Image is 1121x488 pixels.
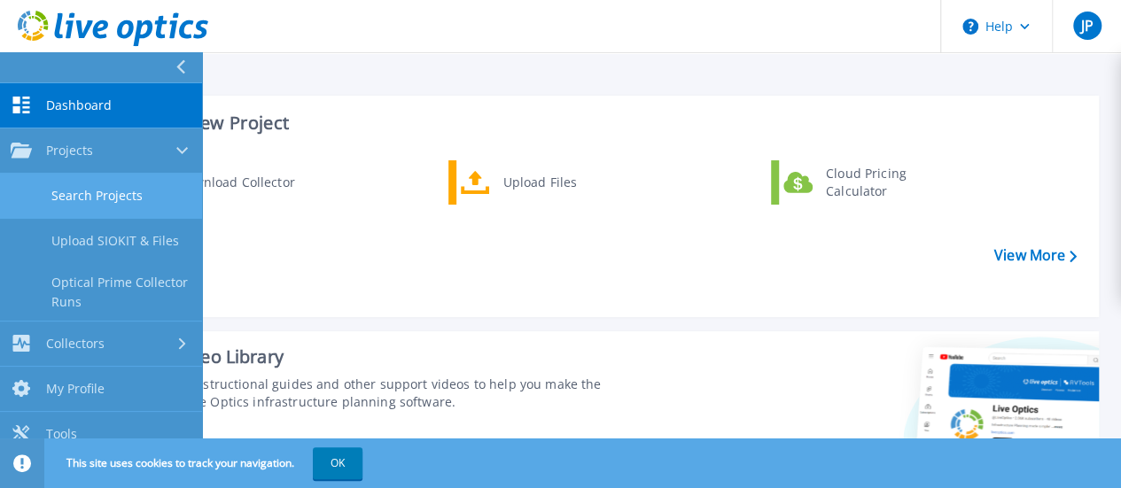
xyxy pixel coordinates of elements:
[494,165,626,200] div: Upload Files
[994,247,1077,264] a: View More
[104,345,630,368] div: Support Video Library
[46,97,112,113] span: Dashboard
[46,336,105,352] span: Collectors
[448,160,630,205] a: Upload Files
[125,160,307,205] a: Download Collector
[104,376,630,411] div: Find tutorials, instructional guides and other support videos to help you make the most of your L...
[313,447,362,479] button: OK
[771,160,953,205] a: Cloud Pricing Calculator
[817,165,948,200] div: Cloud Pricing Calculator
[126,113,1076,133] h3: Start a New Project
[49,447,362,479] span: This site uses cookies to track your navigation.
[1080,19,1093,33] span: JP
[46,381,105,397] span: My Profile
[168,165,302,200] div: Download Collector
[46,426,77,442] span: Tools
[46,143,93,159] span: Projects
